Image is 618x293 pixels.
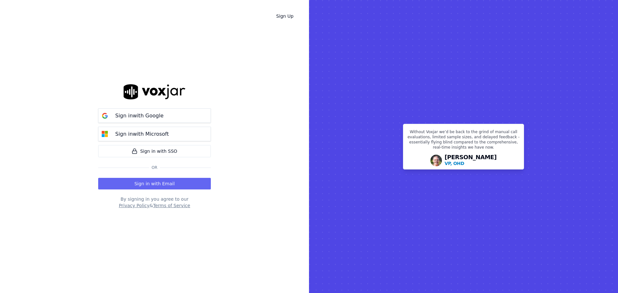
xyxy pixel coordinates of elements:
[98,145,211,157] a: Sign in with SSO
[98,108,211,123] button: Sign inwith Google
[445,154,497,167] div: [PERSON_NAME]
[119,202,149,209] button: Privacy Policy
[115,130,169,138] p: Sign in with Microsoft
[153,202,190,209] button: Terms of Service
[98,128,111,141] img: microsoft Sign in button
[98,127,211,141] button: Sign inwith Microsoft
[430,155,442,166] img: Avatar
[98,196,211,209] div: By signing in you agree to our &
[98,178,211,189] button: Sign in with Email
[271,10,299,22] a: Sign Up
[98,109,111,122] img: google Sign in button
[124,84,185,99] img: logo
[407,129,520,152] p: Without Voxjar we’d be back to the grind of manual call evaluations, limited sample sizes, and de...
[445,160,464,167] p: VP, OHD
[149,165,160,170] span: Or
[115,112,164,120] p: Sign in with Google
